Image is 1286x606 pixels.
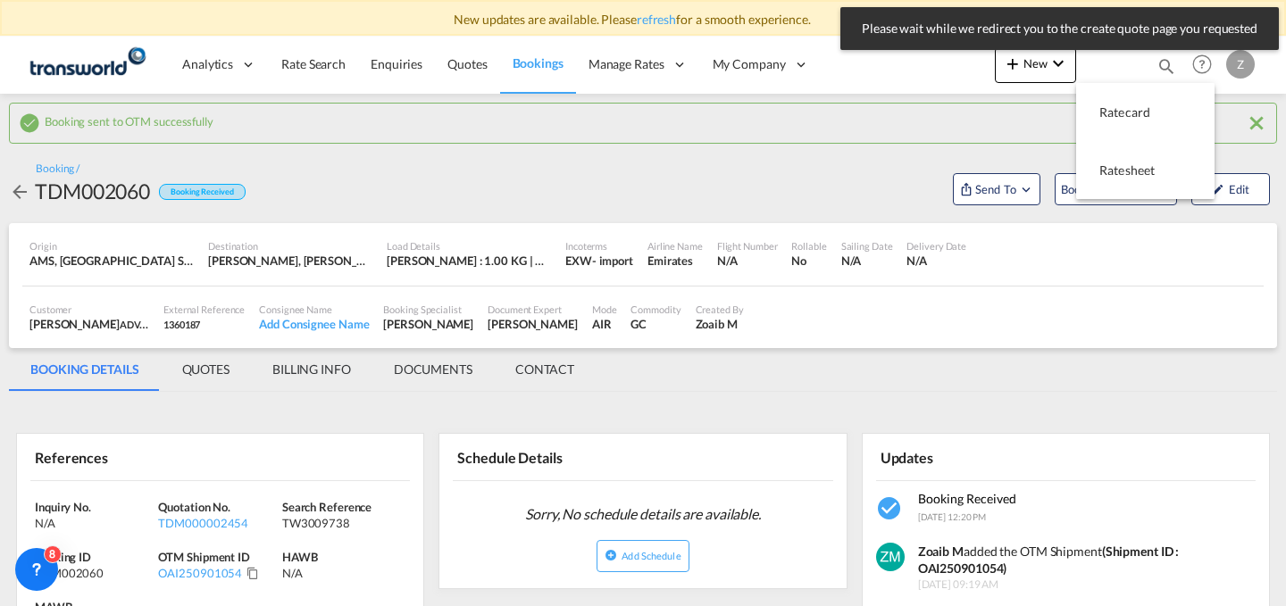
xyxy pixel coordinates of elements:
[717,239,778,253] div: Flight Number
[1002,56,1069,71] span: New
[1099,95,1119,130] span: Ratecard
[387,239,551,253] div: Load Details
[700,36,822,94] div: My Company
[876,494,905,523] md-icon: icon-checkbox-marked-circle
[251,348,372,391] md-tab-item: BILLING INFO
[282,550,318,564] span: HAWB
[494,348,596,391] md-tab-item: CONTACT
[518,497,768,531] span: Sorry, No schedule details are available.
[453,441,639,472] div: Schedule Details
[592,316,617,332] div: AIR
[208,253,372,269] div: JED, King Abdulaziz International, Jeddah, Saudi Arabia, Middle East, Middle East
[158,500,230,514] span: Quotation No.
[29,253,194,269] div: AMS, Amsterdam Schiphol, Amsterdam, Netherlands, Western Europe, Europe
[488,303,578,316] div: Document Expert
[35,177,150,205] div: TDM002060
[973,180,1018,198] span: Send To
[158,565,242,581] div: OAI250901054
[918,577,1250,593] span: [DATE] 09:19 AM
[1090,148,1200,193] div: Ratesheet
[35,515,154,531] div: N/A
[19,112,40,134] md-icon: icon-checkbox-marked-circle
[282,500,372,514] span: Search Reference
[259,316,369,332] div: Add Consignee Name
[9,348,161,391] md-tab-item: BOOKING DETAILS
[953,173,1040,205] button: Open demo menu
[791,239,826,253] div: Rollable
[791,253,826,269] div: No
[637,12,676,27] a: refresh
[488,316,578,332] div: [PERSON_NAME]
[383,316,473,332] div: [PERSON_NAME]
[358,36,435,94] a: Enquiries
[36,162,79,177] div: Booking /
[592,303,617,316] div: Mode
[622,550,681,561] span: Add Schedule
[1226,50,1255,79] div: Z
[259,303,369,316] div: Consignee Name
[630,303,681,316] div: Commodity
[1048,53,1069,74] md-icon: icon-chevron-down
[9,348,596,391] md-pagination-wrapper: Use the left and right arrow keys to navigate between tabs
[45,110,213,129] span: Booking sent to OTM successfully
[29,239,194,253] div: Origin
[1090,90,1200,135] div: Ratecard
[696,316,744,332] div: Zoaib M
[696,303,744,316] div: Created By
[282,565,405,581] div: N/A
[589,55,664,73] span: Manage Rates
[918,511,987,522] span: [DATE] 12:20 PM
[713,55,786,73] span: My Company
[27,45,147,85] img: 1a84b2306ded11f09c1219774cd0a0fe.png
[647,253,703,269] div: Emirates
[841,239,893,253] div: Sailing Date
[565,239,633,253] div: Incoterms
[372,348,494,391] md-tab-item: DOCUMENTS
[158,515,277,531] div: TDM000002454
[856,20,1263,37] span: Please wait while we redirect you to the create quote page you requested
[630,316,681,332] div: GC
[163,319,200,330] span: 1360187
[513,55,564,71] span: Bookings
[876,543,905,571] img: v+XMcPmzgAAAABJRU5ErkJggg==
[918,544,964,559] strong: Zoaib M
[29,316,149,332] div: [PERSON_NAME]
[995,47,1076,83] button: icon-plus 400-fgNewicon-chevron-down
[576,36,700,94] div: Manage Rates
[163,303,245,316] div: External Reference
[918,491,1016,506] span: Booking Received
[605,549,617,561] md-icon: icon-plus-circle
[647,239,703,253] div: Airline Name
[35,550,91,564] span: Booking ID
[35,500,91,514] span: Inquiry No.
[371,56,422,71] span: Enquiries
[387,253,551,269] div: [PERSON_NAME] : 1.00 KG | Volumetric Wt : 1.00 KG | Chargeable Wt : 1.00 KG
[876,441,1063,472] div: Updates
[182,55,233,73] span: Analytics
[281,56,346,71] span: Rate Search
[2,11,1284,29] div: New updates are available. Please for a smooth experience.
[269,36,358,94] a: Rate Search
[1157,56,1176,83] div: icon-magnify
[158,550,250,564] span: OTM Shipment ID
[717,253,778,269] div: N/A
[30,441,217,472] div: References
[447,56,487,71] span: Quotes
[1055,173,1177,205] button: Open demo menu
[120,317,329,331] span: ADVANCED TRIAD TURBINE SERVICES CO. LTD.
[282,515,401,531] div: TW3009738
[383,303,473,316] div: Booking Specialist
[161,348,251,391] md-tab-item: QUOTES
[1187,49,1226,81] div: Help
[208,239,372,253] div: Destination
[565,253,592,269] div: EXW
[1246,112,1267,134] md-icon: icon-close
[1187,49,1217,79] span: Help
[1099,153,1119,188] span: Ratesheet
[1157,56,1176,76] md-icon: icon-magnify
[918,543,1250,577] div: added the OTM Shipment
[435,36,499,94] a: Quotes
[159,184,245,201] div: Booking Received
[592,253,633,269] div: - import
